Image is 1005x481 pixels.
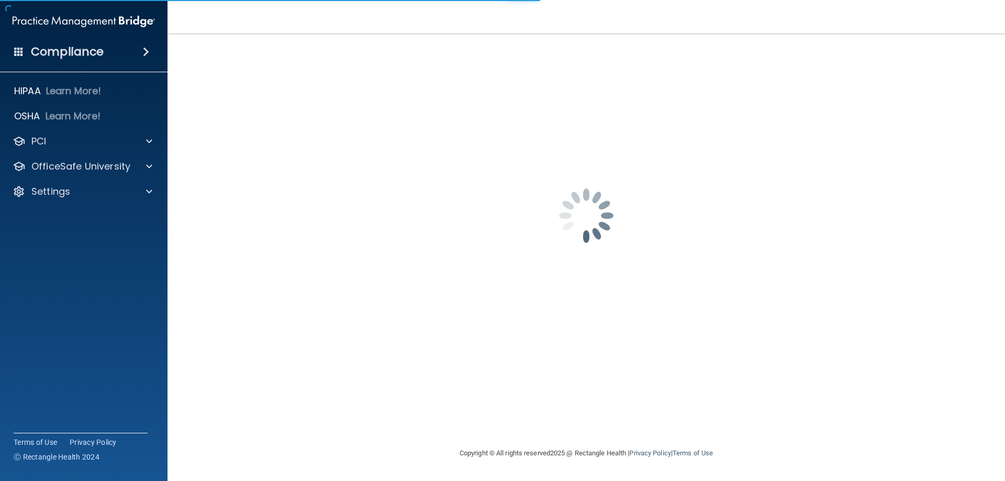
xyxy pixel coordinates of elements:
[13,135,152,148] a: PCI
[70,437,117,448] a: Privacy Policy
[46,85,102,97] p: Learn More!
[629,449,671,457] a: Privacy Policy
[14,110,40,122] p: OSHA
[14,452,99,462] span: Ⓒ Rectangle Health 2024
[534,163,639,268] img: spinner.e123f6fc.gif
[13,11,155,32] img: PMB logo
[14,437,57,448] a: Terms of Use
[13,160,152,173] a: OfficeSafe University
[395,437,777,470] div: Copyright © All rights reserved 2025 @ Rectangle Health | |
[13,185,152,198] a: Settings
[673,449,713,457] a: Terms of Use
[31,185,70,198] p: Settings
[31,135,46,148] p: PCI
[46,110,101,122] p: Learn More!
[31,44,104,59] h4: Compliance
[14,85,41,97] p: HIPAA
[31,160,130,173] p: OfficeSafe University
